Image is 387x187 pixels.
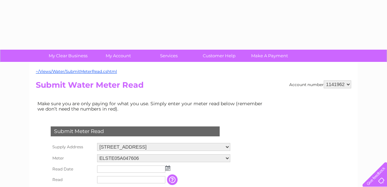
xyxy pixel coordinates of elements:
th: Supply Address [49,141,95,153]
td: Make sure you are only paying for what you use. Simply enter your meter read below (remember we d... [36,99,268,113]
div: Account number [289,80,351,88]
a: ~/Views/Water/SubmitMeterRead.cshtml [36,69,117,74]
a: Make A Payment [242,50,297,62]
th: Meter [49,153,95,164]
a: Customer Help [192,50,247,62]
h2: Submit Water Meter Read [36,80,351,93]
th: Read [49,174,95,185]
a: My Account [91,50,146,62]
div: Submit Meter Read [51,126,220,136]
input: Information [167,174,179,185]
th: Read Date [49,164,95,174]
a: My Clear Business [41,50,95,62]
a: Services [141,50,196,62]
img: ... [165,165,170,171]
